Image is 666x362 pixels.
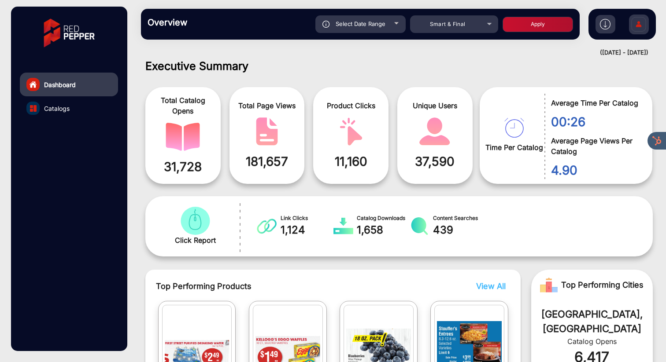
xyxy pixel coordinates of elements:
a: Dashboard [20,73,118,96]
span: View All [476,282,506,291]
div: [GEOGRAPHIC_DATA], [GEOGRAPHIC_DATA] [544,307,640,336]
button: View All [474,280,503,292]
img: home [29,80,37,88]
span: 11,160 [320,152,382,171]
div: Catalog Opens [544,336,640,347]
img: catalog [178,207,212,235]
img: h2download.svg [600,19,610,29]
h1: Executive Summary [145,59,653,73]
img: catalog [333,217,353,235]
span: Unique Users [404,100,466,111]
img: Sign%20Up.svg [629,10,648,41]
span: 1,658 [357,222,410,238]
h3: Overview [148,17,271,28]
span: Smart & Final [430,21,466,27]
button: Apply [503,17,573,32]
span: Top Performing Cities [561,276,644,294]
span: Average Page Views Per Catalog [551,135,639,157]
span: 439 [433,222,486,238]
span: Total Catalog Opens [152,95,214,116]
span: Product Clicks [320,100,382,111]
span: Dashboard [44,80,76,89]
img: catalog [504,118,524,138]
span: Catalog Downloads [357,214,410,222]
img: vmg-logo [37,11,101,55]
a: Catalogs [20,96,118,120]
img: catalog [418,117,452,146]
img: icon [322,21,330,28]
img: Rank image [540,276,558,294]
span: 31,728 [152,157,214,176]
img: catalog [30,105,37,112]
span: Content Searches [433,214,486,222]
span: Link Clicks [281,214,334,222]
span: Catalogs [44,104,70,113]
img: catalog [257,217,277,235]
span: 00:26 [551,113,639,131]
span: Select Date Range [336,20,385,27]
span: 181,657 [236,152,298,171]
img: catalog [410,217,429,235]
span: 4.90 [551,161,639,179]
img: catalog [334,117,368,146]
span: Click Report [175,235,216,245]
span: 1,124 [281,222,334,238]
img: catalog [250,117,284,146]
span: Total Page Views [236,100,298,111]
span: Top Performing Products [156,280,425,292]
span: Average Time Per Catalog [551,98,639,108]
span: 37,590 [404,152,466,171]
img: catalog [166,123,200,151]
div: ([DATE] - [DATE]) [132,48,648,57]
